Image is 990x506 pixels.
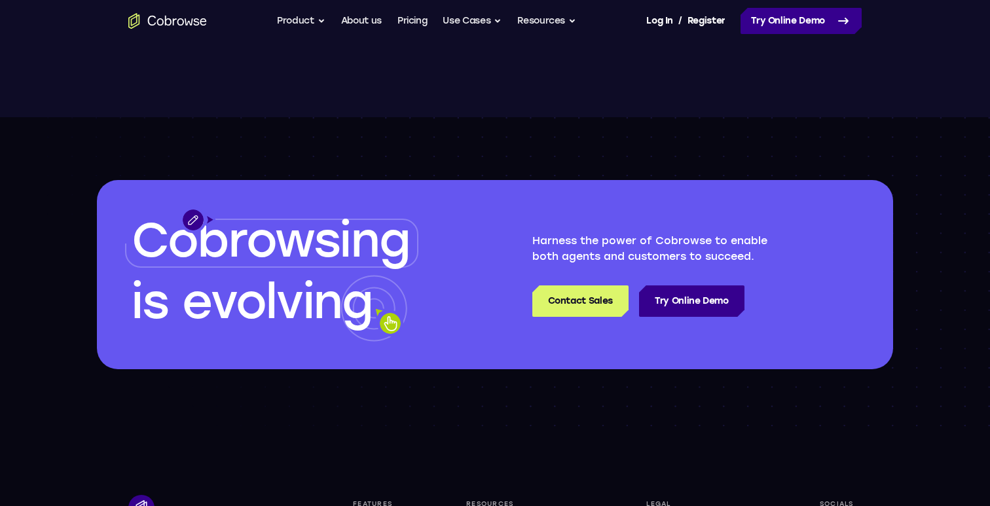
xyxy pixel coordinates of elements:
button: Product [277,8,325,34]
a: Try Online Demo [741,8,862,34]
p: Harness the power of Cobrowse to enable both agents and customers to succeed. [532,233,796,264]
span: Cobrowsing [132,212,409,268]
a: About us [341,8,382,34]
span: / [678,13,682,29]
button: Resources [517,8,576,34]
a: Pricing [397,8,428,34]
span: is [132,274,168,330]
a: Register [687,8,725,34]
a: Contact Sales [532,285,629,317]
a: Try Online Demo [639,285,744,317]
button: Use Cases [443,8,502,34]
span: evolving [182,274,373,330]
a: Log In [646,8,672,34]
a: Go to the home page [128,13,207,29]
